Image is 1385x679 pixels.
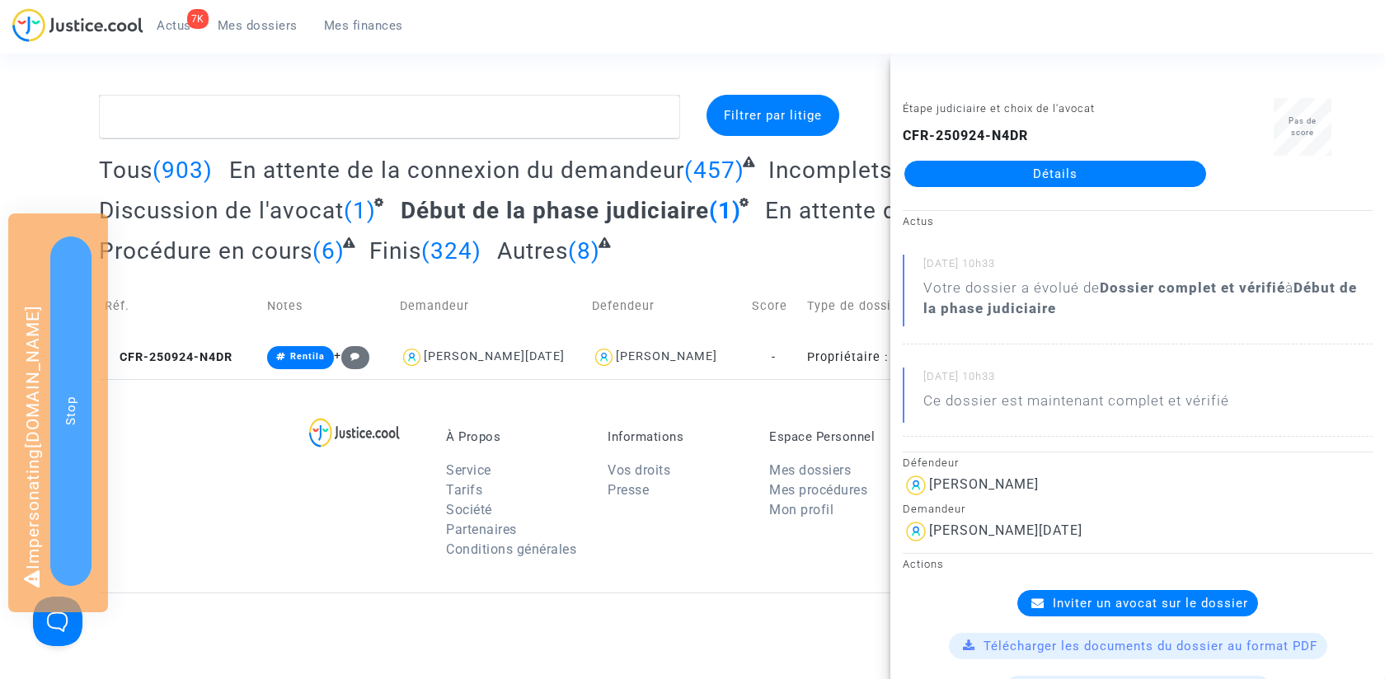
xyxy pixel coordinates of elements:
[99,197,344,224] span: Discussion de l'avocat
[421,237,481,265] span: (324)
[401,197,709,224] span: Début de la phase judiciaire
[157,18,191,33] span: Actus
[984,639,1317,653] span: Télécharger les documents du dossier au format PDF
[309,418,401,447] img: logo-lg.svg
[99,237,312,265] span: Procédure en cours
[904,161,1206,187] a: Détails
[923,256,1373,278] small: [DATE] 10h33
[446,522,517,537] a: Partenaires
[446,429,583,444] p: À Propos
[929,522,1082,538] div: [PERSON_NAME][DATE]
[99,277,261,335] td: Réf.
[592,345,616,369] img: icon-user.svg
[769,482,867,498] a: Mes procédures
[187,9,209,29] div: 7K
[769,429,906,444] p: Espace Personnel
[50,236,92,586] button: Stop
[33,597,82,646] iframe: Help Scout Beacon - Open
[311,13,416,38] a: Mes finances
[312,237,345,265] span: (6)
[801,335,994,379] td: Propriétaire : Loyers impayés/Charges impayées
[903,128,1028,143] b: CFR-250924-N4DR
[923,278,1373,319] div: Votre dossier a évolué de à
[724,108,822,123] span: Filtrer par litige
[497,237,568,265] span: Autres
[143,13,204,38] a: 7KActus
[568,237,600,265] span: (8)
[394,277,587,335] td: Demandeur
[586,277,746,335] td: Defendeur
[369,237,421,265] span: Finis
[334,349,369,363] span: +
[446,462,491,478] a: Service
[903,518,929,545] img: icon-user.svg
[709,197,741,224] span: (1)
[923,369,1373,391] small: [DATE] 10h33
[608,482,649,498] a: Presse
[923,279,1357,316] b: Début de la phase judiciaire
[1100,279,1285,296] b: Dossier complet et vérifié
[929,476,1039,492] div: [PERSON_NAME]
[446,541,576,557] a: Conditions générales
[608,429,744,444] p: Informations
[746,277,801,335] td: Score
[608,462,670,478] a: Vos droits
[1053,596,1248,611] span: Inviter un avocat sur le dossier
[923,391,1229,419] p: Ce dossier est maintenant complet et vérifié
[903,215,934,227] small: Actus
[446,482,482,498] a: Tarifs
[63,396,78,425] span: Stop
[290,351,325,362] span: Rentila
[218,18,298,33] span: Mes dossiers
[99,157,153,184] span: Tous
[772,350,776,364] span: -
[1289,116,1317,137] span: Pas de score
[684,157,744,184] span: (457)
[324,18,403,33] span: Mes finances
[446,502,492,517] a: Société
[229,157,684,184] span: En attente de la connexion du demandeur
[400,345,424,369] img: icon-user.svg
[903,472,929,499] img: icon-user.svg
[903,457,959,469] small: Défendeur
[424,349,565,363] div: [PERSON_NAME][DATE]
[105,350,232,364] span: CFR-250924-N4DR
[903,102,1095,115] small: Étape judiciaire et choix de l'avocat
[261,277,393,335] td: Notes
[769,462,851,478] a: Mes dossiers
[12,8,143,42] img: jc-logo.svg
[8,213,108,612] div: Impersonating
[616,349,717,363] div: [PERSON_NAME]
[204,13,311,38] a: Mes dossiers
[768,157,892,184] span: Incomplets
[801,277,994,335] td: Type de dossier
[765,197,1223,224] span: En attente du paramétrage des honoraires
[769,502,833,517] a: Mon profil
[153,157,213,184] span: (903)
[903,558,944,570] small: Actions
[903,503,965,515] small: Demandeur
[344,197,376,224] span: (1)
